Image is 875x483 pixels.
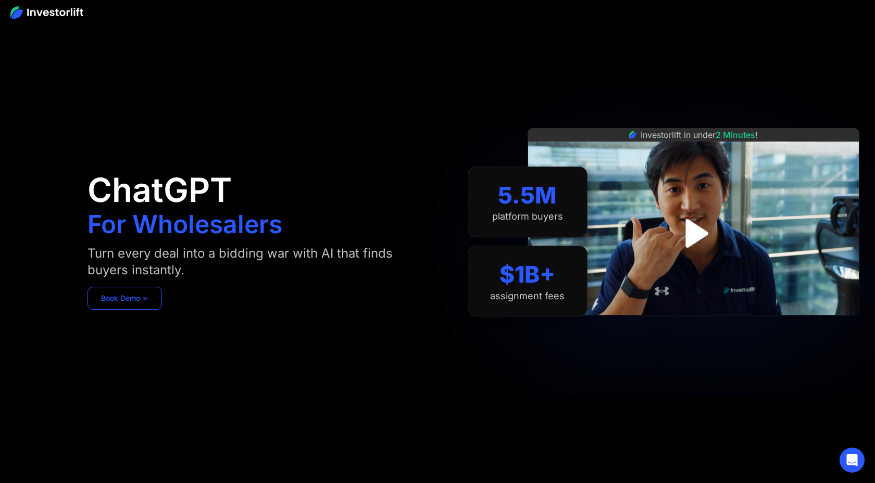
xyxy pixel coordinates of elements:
span: 2 Minutes [716,130,755,140]
div: platform buyers [492,211,563,222]
div: Open Intercom Messenger [840,448,865,473]
div: $1B+ [499,261,555,288]
h1: ChatGPT [87,173,232,207]
iframe: Customer reviews powered by Trustpilot [615,321,771,333]
h1: For Wholesalers [87,212,282,237]
div: assignment fees [490,290,565,302]
div: Turn every deal into a bidding war with AI that finds buyers instantly. [87,245,410,278]
a: open lightbox [670,210,717,257]
a: Book Demo ➢ [87,287,162,310]
div: Investorlift in under ! [641,129,758,141]
div: 5.5M [498,182,557,209]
